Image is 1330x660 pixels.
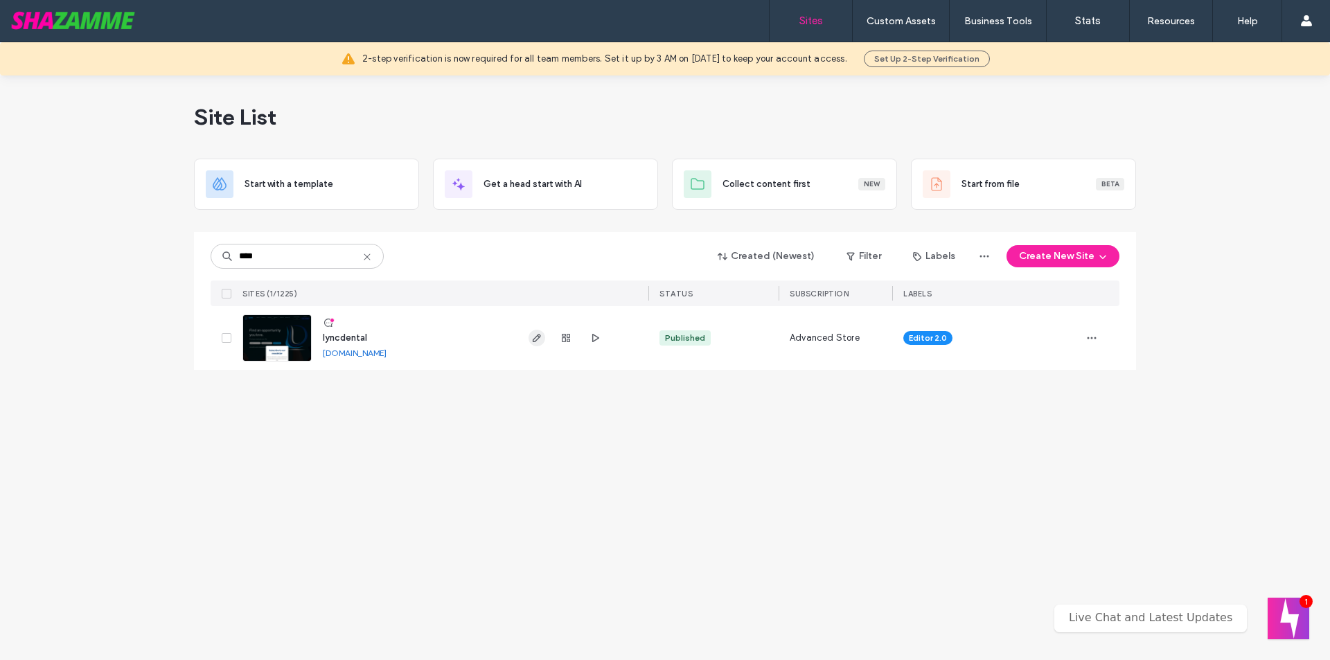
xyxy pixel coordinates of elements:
[1147,15,1195,27] label: Resources
[323,332,367,343] a: lyncdental
[790,289,849,298] span: SUBSCRIPTION
[484,177,582,191] span: Get a head start with AI
[901,245,968,267] button: Labels
[790,331,860,345] span: Advanced Store
[1007,245,1119,267] button: Create New Site
[242,289,297,298] span: SITES (1/1225)
[362,52,847,66] span: 2-step verification is now required for all team members. Set it up by 3 AM on [DATE] to keep you...
[1268,598,1309,639] button: Welcome message
[194,159,419,210] div: Start with a template
[864,51,990,67] button: Set Up 2-Step Verification
[867,15,936,27] label: Custom Assets
[659,289,693,298] span: STATUS
[909,332,947,344] span: Editor 2.0
[833,245,895,267] button: Filter
[433,159,658,210] div: Get a head start with AI
[1300,595,1313,608] div: 1
[858,178,885,190] div: New
[1069,612,1232,623] p: Live Chat and Latest Updates
[1096,178,1124,190] div: Beta
[672,159,897,210] div: Collect content firstNew
[706,245,827,267] button: Created (Newest)
[799,15,823,27] label: Sites
[1237,15,1258,27] label: Help
[903,289,932,298] span: LABELS
[911,159,1136,210] div: Start from fileBeta
[961,177,1020,191] span: Start from file
[245,177,333,191] span: Start with a template
[323,348,387,358] a: [DOMAIN_NAME]
[194,103,276,131] span: Site List
[722,177,810,191] span: Collect content first
[665,332,705,344] div: Published
[1075,15,1101,27] label: Stats
[31,10,60,22] span: Help
[964,15,1032,27] label: Business Tools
